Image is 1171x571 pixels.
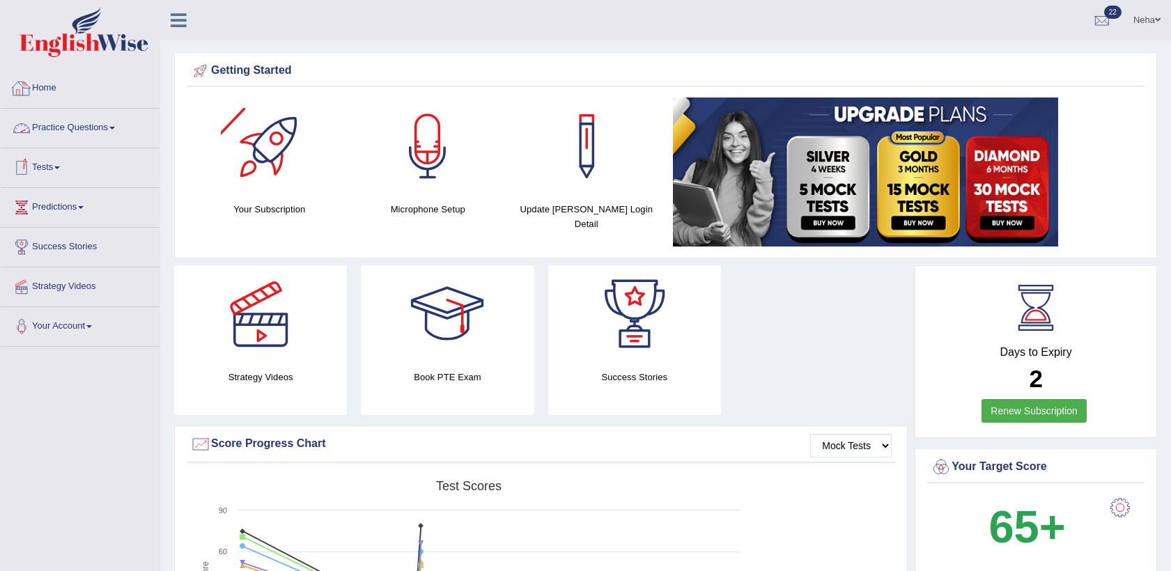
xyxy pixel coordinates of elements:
h4: Update [PERSON_NAME] Login Detail [514,202,659,231]
div: Getting Started [190,61,1141,81]
a: Renew Subscription [982,399,1087,423]
div: Your Target Score [931,457,1141,478]
a: Practice Questions [1,109,160,143]
h4: Book PTE Exam [361,370,534,384]
h4: Microphone Setup [356,202,501,217]
h4: Strategy Videos [174,370,347,384]
h4: Days to Expiry [931,346,1141,359]
h4: Success Stories [548,370,721,384]
a: Tests [1,148,160,183]
img: small5.jpg [673,97,1058,247]
b: 2 [1029,365,1042,392]
text: 60 [219,547,227,556]
a: Home [1,69,160,104]
h4: Your Subscription [197,202,342,217]
a: Your Account [1,307,160,342]
tspan: Test scores [436,479,502,493]
div: Score Progress Chart [190,434,892,455]
text: 90 [219,506,227,515]
a: Success Stories [1,228,160,263]
a: Predictions [1,188,160,223]
span: 22 [1104,6,1122,19]
b: 65+ [988,501,1065,552]
a: Strategy Videos [1,267,160,302]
